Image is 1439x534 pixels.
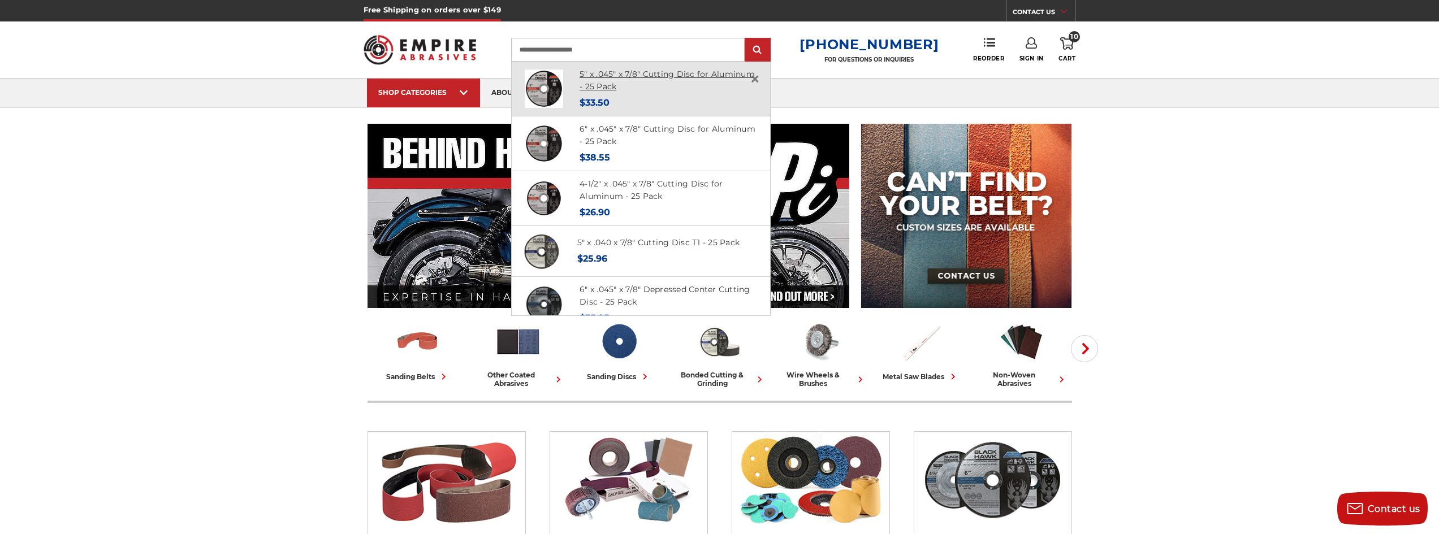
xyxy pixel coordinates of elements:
[1368,503,1420,514] span: Contact us
[368,124,850,308] img: Banner for an interview featuring Horsepower Inc who makes Harley performance upgrades featured o...
[746,70,764,88] a: Close
[580,207,610,218] span: $26.90
[998,318,1045,365] img: Non-woven Abrasives
[1019,55,1044,62] span: Sign In
[696,318,743,365] img: Bonded Cutting & Grinding
[495,318,542,365] img: Other Coated Abrasives
[1058,37,1075,62] a: 10 Cart
[976,318,1068,388] a: non-woven abrasives
[861,124,1071,308] img: promo banner for custom belts.
[1069,31,1080,42] span: 10
[394,318,441,365] img: Sanding Belts
[775,318,866,388] a: wire wheels & brushes
[973,37,1004,62] a: Reorder
[883,371,959,383] div: metal saw blades
[525,179,563,218] img: 4.5" cutting disc for aluminum
[373,432,520,528] img: Sanding Belts
[577,253,607,264] span: $25.96
[897,318,944,365] img: Metal Saw Blades
[1337,492,1428,526] button: Contact us
[973,55,1004,62] span: Reorder
[800,36,939,53] a: [PHONE_NUMBER]
[525,285,563,323] img: 6" x .045" x 7/8" Depressed Center Type 27 Cut Off Wheel
[364,28,477,72] img: Empire Abrasives
[1058,55,1075,62] span: Cart
[580,284,750,307] a: 6" x .045" x 7/8" Depressed Center Cutting Disc - 25 Pack
[372,318,464,383] a: sanding belts
[595,318,642,365] img: Sanding Discs
[473,371,564,388] div: other coated abrasives
[587,371,651,383] div: sanding discs
[580,124,755,147] a: 6" x .045" x 7/8" Cutting Disc for Aluminum - 25 Pack
[573,318,665,383] a: sanding discs
[525,70,563,108] img: 5 inch cutting disc for aluminum
[746,39,769,62] input: Submit
[797,318,844,365] img: Wire Wheels & Brushes
[386,371,450,383] div: sanding belts
[580,152,610,163] span: $38.55
[480,79,539,107] a: about us
[473,318,564,388] a: other coated abrasives
[522,232,561,271] img: Close-up of Black Hawk 5-inch thin cut-off disc for precision metalwork
[775,371,866,388] div: wire wheels & brushes
[580,97,610,108] span: $33.50
[577,237,740,248] a: 5" x .040 x 7/8" Cutting Disc T1 - 25 Pack
[555,432,702,528] img: Other Coated Abrasives
[525,124,563,163] img: 6 inch cut off wheel for aluminum
[674,318,766,388] a: bonded cutting & grinding
[1071,335,1098,362] button: Next
[750,68,760,90] span: ×
[800,56,939,63] p: FOR QUESTIONS OR INQUIRIES
[580,312,610,323] span: $35.95
[674,371,766,388] div: bonded cutting & grinding
[1013,6,1075,21] a: CONTACT US
[737,432,884,528] img: Sanding Discs
[976,371,1068,388] div: non-woven abrasives
[875,318,967,383] a: metal saw blades
[580,179,723,202] a: 4-1/2" x .045" x 7/8" Cutting Disc for Aluminum - 25 Pack
[378,88,469,97] div: SHOP CATEGORIES
[919,432,1066,528] img: Bonded Cutting & Grinding
[580,69,755,92] a: 5" x .045" x 7/8" Cutting Disc for Aluminum - 25 Pack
